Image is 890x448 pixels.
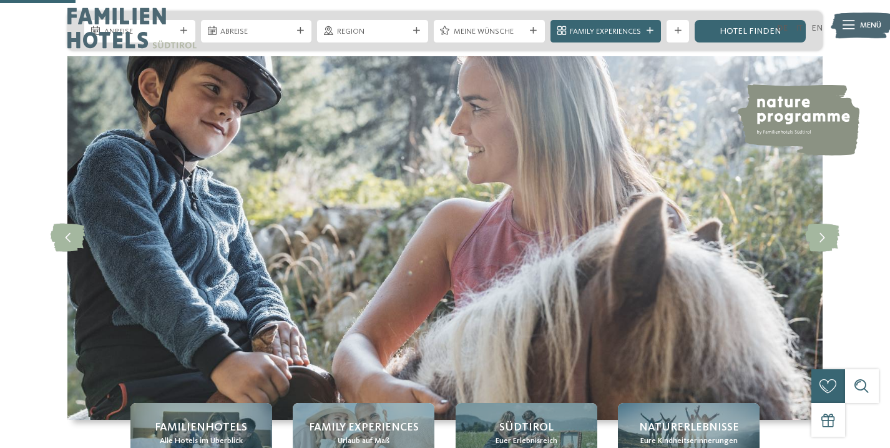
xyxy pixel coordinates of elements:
[155,420,247,436] span: Familienhotels
[338,436,389,447] span: Urlaub auf Maß
[160,436,243,447] span: Alle Hotels im Überblick
[811,24,823,32] a: EN
[736,84,859,156] img: nature programme by Familienhotels Südtirol
[309,420,419,436] span: Family Experiences
[639,420,739,436] span: Naturerlebnisse
[499,420,554,436] span: Südtirol
[860,20,881,31] span: Menü
[640,436,738,447] span: Eure Kindheitserinnerungen
[496,436,557,447] span: Euer Erlebnisreich
[67,56,823,420] img: Familienhotels Südtirol: The happy family places
[777,24,788,32] a: DE
[796,24,803,32] a: IT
